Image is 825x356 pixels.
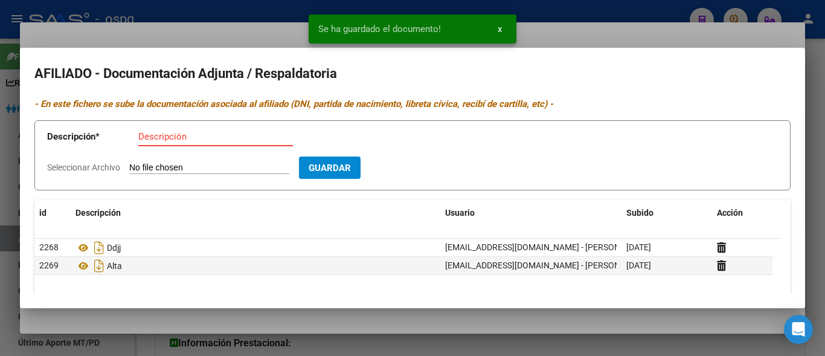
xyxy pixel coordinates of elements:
[318,23,441,35] span: Se ha guardado el documento!
[39,242,59,252] span: 2268
[91,238,107,257] i: Descargar documento
[39,261,59,270] span: 2269
[498,24,502,34] span: x
[47,163,120,172] span: Seleccionar Archivo
[445,208,475,218] span: Usuario
[440,200,621,226] datatable-header-cell: Usuario
[39,208,47,218] span: id
[488,18,512,40] button: x
[712,200,772,226] datatable-header-cell: Acción
[445,242,650,252] span: [EMAIL_ADDRESS][DOMAIN_NAME] - [PERSON_NAME]
[71,200,440,226] datatable-header-cell: Descripción
[107,243,121,253] span: Ddjj
[309,163,351,173] span: Guardar
[91,256,107,276] i: Descargar documento
[626,261,651,270] span: [DATE]
[299,157,361,179] button: Guardar
[717,208,743,218] span: Acción
[621,200,712,226] datatable-header-cell: Subido
[626,242,651,252] span: [DATE]
[75,208,121,218] span: Descripción
[445,261,650,270] span: [EMAIL_ADDRESS][DOMAIN_NAME] - [PERSON_NAME]
[784,315,813,344] div: Open Intercom Messenger
[34,200,71,226] datatable-header-cell: id
[107,261,122,271] span: Alta
[626,208,653,218] span: Subido
[34,62,791,85] h2: AFILIADO - Documentación Adjunta / Respaldatoria
[34,99,553,109] i: - En este fichero se sube la documentación asociada al afiliado (DNI, partida de nacimiento, libr...
[47,130,138,144] p: Descripción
